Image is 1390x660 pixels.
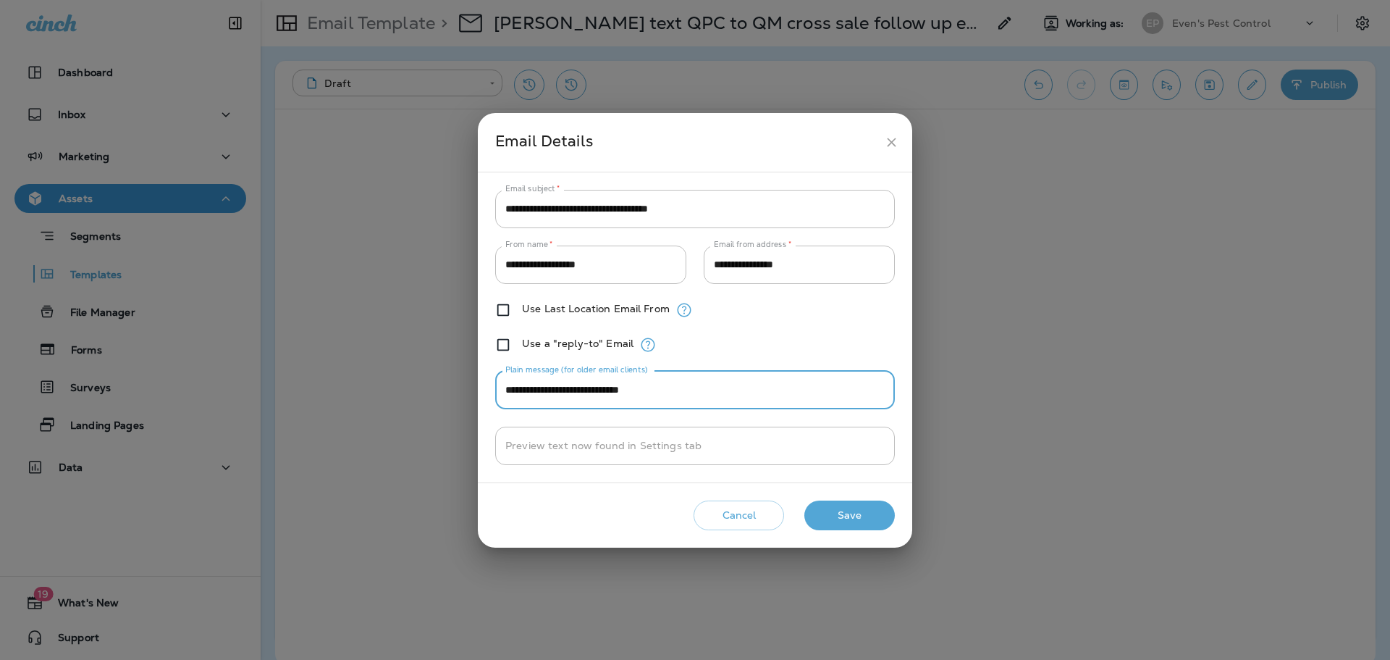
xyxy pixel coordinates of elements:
[505,183,560,194] label: Email subject
[694,501,784,530] button: Cancel
[804,501,895,530] button: Save
[522,338,633,349] label: Use a "reply-to" Email
[714,239,791,250] label: Email from address
[878,129,905,156] button: close
[505,239,553,250] label: From name
[505,364,648,375] label: Plain message (for older email clients)
[495,129,878,156] div: Email Details
[522,303,670,314] label: Use Last Location Email From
